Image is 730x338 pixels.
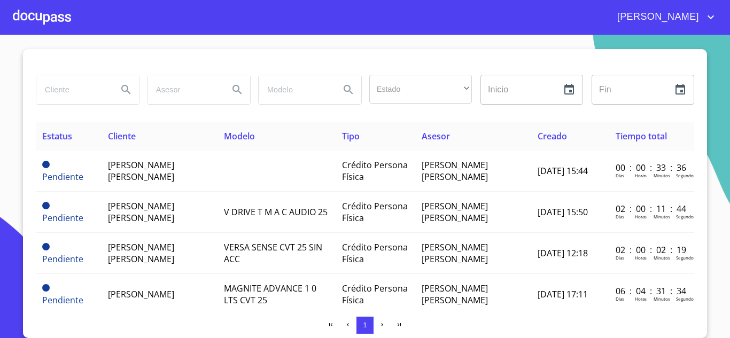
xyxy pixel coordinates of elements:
[422,159,488,183] span: [PERSON_NAME] [PERSON_NAME]
[108,200,174,224] span: [PERSON_NAME] [PERSON_NAME]
[654,214,670,219] p: Minutos
[616,172,624,178] p: Dias
[336,77,361,103] button: Search
[538,247,588,259] span: [DATE] 12:18
[108,288,174,300] span: [PERSON_NAME]
[224,130,255,142] span: Modelo
[635,296,647,302] p: Horas
[342,282,408,306] span: Crédito Persona Física
[538,206,588,218] span: [DATE] 15:50
[616,285,688,297] p: 06 : 04 : 31 : 34
[224,241,322,265] span: VERSA SENSE CVT 25 SIN ACC
[108,241,174,265] span: [PERSON_NAME] [PERSON_NAME]
[676,172,696,178] p: Segundos
[342,241,408,265] span: Crédito Persona Física
[42,212,83,224] span: Pendiente
[42,253,83,265] span: Pendiente
[36,75,109,104] input: search
[609,9,717,26] button: account of current user
[616,244,688,256] p: 02 : 00 : 02 : 19
[616,214,624,219] p: Dias
[538,130,567,142] span: Creado
[654,172,670,178] p: Minutos
[609,9,704,26] span: [PERSON_NAME]
[224,206,328,218] span: V DRIVE T M A C AUDIO 25
[342,200,408,224] span: Crédito Persona Física
[654,296,670,302] p: Minutos
[616,255,624,261] p: Dias
[616,162,688,174] p: 00 : 00 : 33 : 36
[369,75,472,104] div: ​
[538,165,588,177] span: [DATE] 15:44
[42,202,50,209] span: Pendiente
[635,214,647,219] p: Horas
[342,130,360,142] span: Tipo
[676,296,696,302] p: Segundos
[654,255,670,261] p: Minutos
[538,288,588,300] span: [DATE] 17:11
[422,241,488,265] span: [PERSON_NAME] [PERSON_NAME]
[422,200,488,224] span: [PERSON_NAME] [PERSON_NAME]
[42,161,50,168] span: Pendiente
[108,159,174,183] span: [PERSON_NAME] [PERSON_NAME]
[42,284,50,292] span: Pendiente
[224,77,250,103] button: Search
[363,321,367,329] span: 1
[42,130,72,142] span: Estatus
[616,203,688,215] p: 02 : 00 : 11 : 44
[676,255,696,261] p: Segundos
[113,77,139,103] button: Search
[147,75,220,104] input: search
[616,296,624,302] p: Dias
[224,282,316,306] span: MAGNITE ADVANCE 1 0 LTS CVT 25
[635,255,647,261] p: Horas
[422,282,488,306] span: [PERSON_NAME] [PERSON_NAME]
[616,130,667,142] span: Tiempo total
[676,214,696,219] p: Segundos
[42,243,50,250] span: Pendiente
[42,171,83,183] span: Pendiente
[42,294,83,306] span: Pendiente
[342,159,408,183] span: Crédito Persona Física
[635,172,647,178] p: Horas
[422,130,450,142] span: Asesor
[108,130,136,142] span: Cliente
[259,75,331,104] input: search
[356,317,374,334] button: 1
